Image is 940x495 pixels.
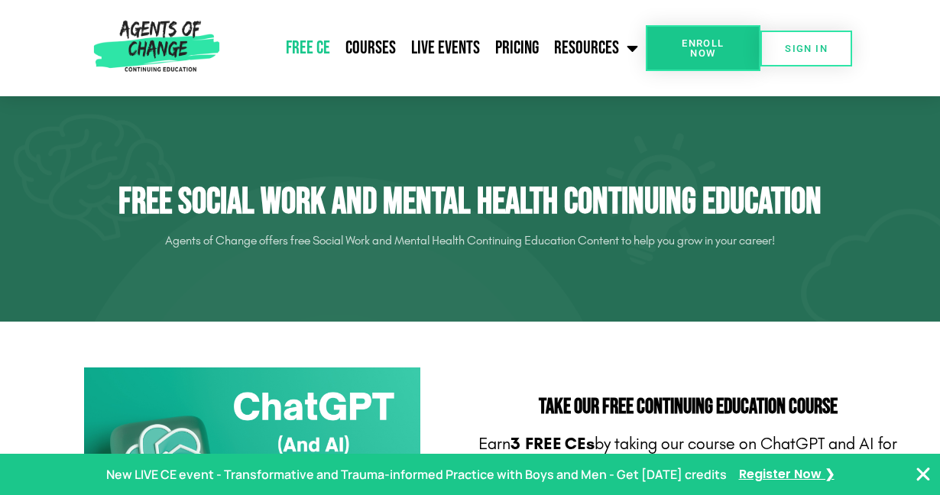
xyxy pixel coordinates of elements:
a: Enroll Now [646,25,760,71]
a: Courses [338,29,404,67]
span: Enroll Now [670,38,736,58]
a: SIGN IN [760,31,852,66]
h1: Free Social Work and Mental Health Continuing Education [42,180,898,225]
a: Live Events [404,29,488,67]
a: Free CE [278,29,338,67]
b: 3 FREE CEs [511,434,595,454]
a: Register Now ❯ [739,464,835,486]
h2: Take Our FREE Continuing Education Course [478,396,898,418]
a: Resources [546,29,646,67]
p: Earn by taking our course on ChatGPT and AI for Social Workers and Mental Health Professionals. [478,433,898,477]
nav: Menu [225,29,646,67]
p: Agents of Change offers free Social Work and Mental Health Continuing Education Content to help y... [42,228,898,253]
a: Pricing [488,29,546,67]
p: New LIVE CE event - Transformative and Trauma-informed Practice with Boys and Men - Get [DATE] cr... [106,464,727,486]
button: Close Banner [914,465,932,484]
span: SIGN IN [785,44,828,53]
